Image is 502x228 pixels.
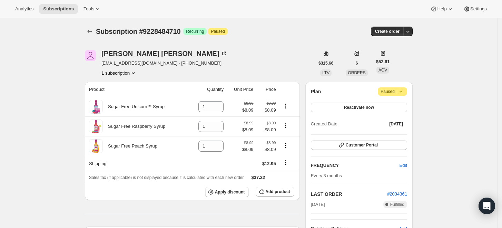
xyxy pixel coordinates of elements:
[267,121,276,125] small: $8.99
[103,103,165,110] div: Sugar Free Unicorn™ Syrup
[371,27,404,36] button: Create order
[426,4,457,14] button: Help
[265,189,290,194] span: Add product
[85,50,96,61] span: Kim Johnson
[385,119,407,129] button: [DATE]
[39,4,78,14] button: Subscriptions
[395,160,411,171] button: Edit
[244,141,253,145] small: $8.99
[242,107,254,114] span: $8.09
[85,82,189,97] th: Product
[311,162,400,169] h2: FREQUENCY
[244,121,253,125] small: $8.99
[15,6,33,12] span: Analytics
[103,123,165,130] div: Sugar Free Raspberry Syrup
[101,50,227,57] div: [PERSON_NAME] [PERSON_NAME]
[257,126,276,133] span: $8.09
[255,82,278,97] th: Price
[280,159,291,167] button: Shipping actions
[85,156,189,171] th: Shipping
[186,29,204,34] span: Recurring
[211,29,225,34] span: Paused
[356,60,358,66] span: 6
[252,175,265,180] span: $37.22
[389,121,403,127] span: [DATE]
[348,70,365,75] span: ORDERS
[311,140,407,150] button: Customer Portal
[101,69,137,76] button: Product actions
[267,141,276,145] small: $8.99
[242,126,254,133] span: $8.09
[314,58,337,68] button: $315.66
[352,58,362,68] button: 6
[205,187,249,197] button: Apply discount
[189,82,226,97] th: Quantity
[459,4,491,14] button: Settings
[376,58,390,65] span: $52.61
[311,201,325,208] span: [DATE]
[375,29,400,34] span: Create order
[257,107,276,114] span: $8.09
[96,28,180,35] span: Subscription #9228484710
[101,60,227,67] span: [EMAIL_ADDRESS][DOMAIN_NAME] · [PHONE_NUMBER]
[256,187,294,197] button: Add product
[89,100,103,114] img: product img
[318,60,333,66] span: $315.66
[280,122,291,130] button: Product actions
[322,70,329,75] span: LTV
[280,142,291,149] button: Product actions
[79,4,105,14] button: Tools
[226,82,255,97] th: Unit Price
[89,175,245,180] span: Sales tax (if applicable) is not displayed because it is calculated with each new order.
[400,162,407,169] span: Edit
[103,143,157,150] div: Sugar Free Peach Syrup
[387,191,407,198] button: #2034361
[89,120,103,133] img: product img
[479,198,495,214] div: Open Intercom Messenger
[311,121,337,127] span: Created Date
[11,4,38,14] button: Analytics
[257,146,276,153] span: $8.09
[311,103,407,112] button: Reactivate now
[387,191,407,197] a: #2034361
[311,173,342,178] span: Every 3 months
[244,101,253,105] small: $8.99
[280,102,291,110] button: Product actions
[344,105,374,110] span: Reactivate now
[311,88,321,95] h2: Plan
[390,202,404,207] span: Fulfilled
[89,139,103,153] img: product img
[378,68,387,73] span: AOV
[83,6,94,12] span: Tools
[396,89,397,94] span: |
[267,101,276,105] small: $8.99
[262,161,276,166] span: $12.95
[311,191,387,198] h2: LAST ORDER
[242,146,254,153] span: $8.09
[85,27,95,36] button: Subscriptions
[215,189,245,195] span: Apply discount
[346,142,378,148] span: Customer Portal
[470,6,487,12] span: Settings
[437,6,446,12] span: Help
[381,88,404,95] span: Paused
[43,6,74,12] span: Subscriptions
